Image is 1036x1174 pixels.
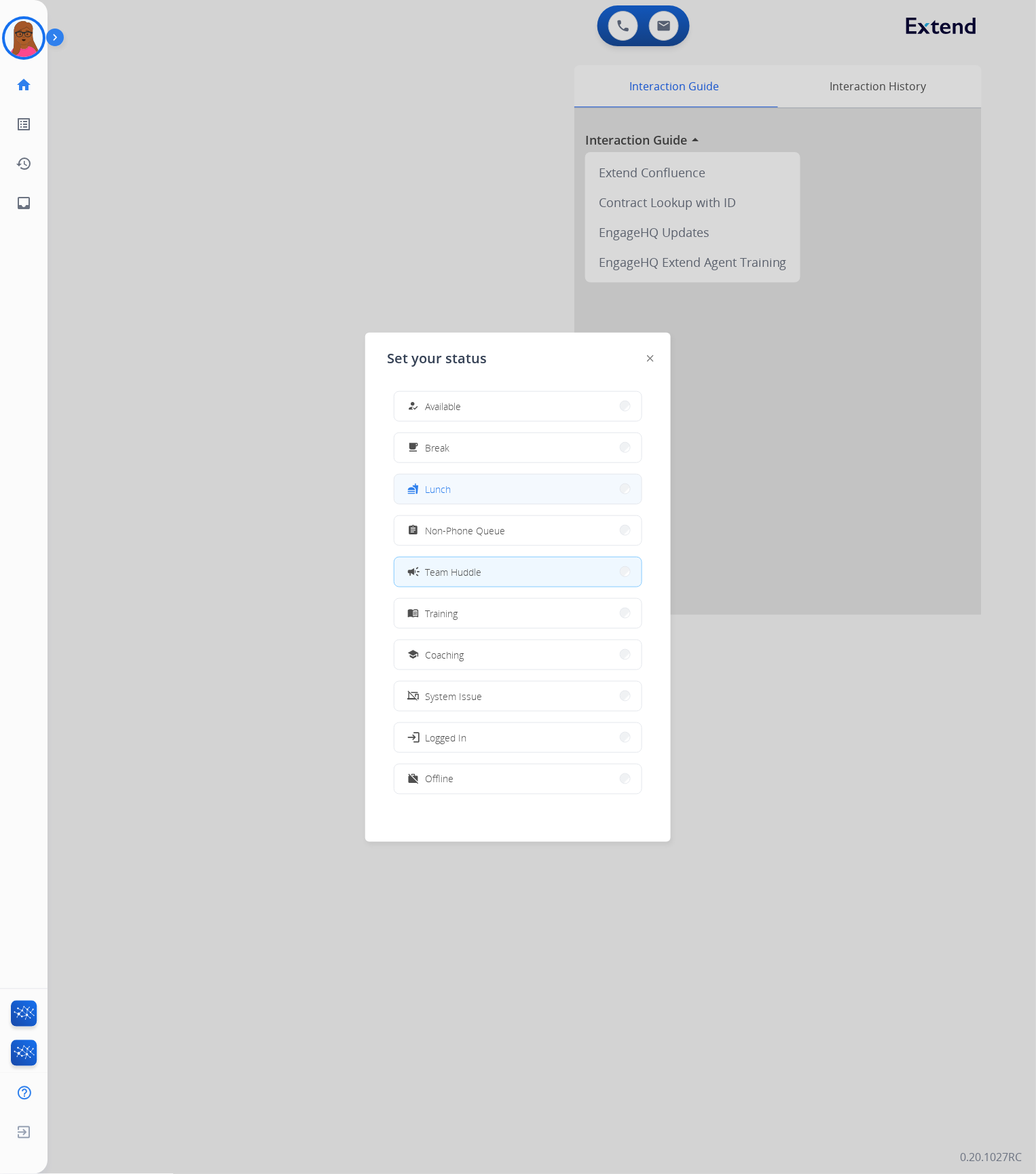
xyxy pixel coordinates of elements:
button: Non-Phone Queue [394,516,642,545]
img: avatar [5,19,43,57]
button: Available [394,392,642,421]
button: Logged In [394,723,642,752]
span: Training [425,606,458,621]
mat-icon: campaign [407,565,420,579]
span: System Issue [425,689,482,703]
button: Coaching [394,640,642,669]
span: Lunch [425,482,451,496]
span: Team Huddle [425,565,481,579]
button: System Issue [394,682,642,711]
span: Break [425,441,449,455]
img: close-button [647,355,654,362]
mat-icon: school [408,649,420,661]
mat-icon: inbox [16,195,32,211]
p: 0.20.1027RC [961,1150,1022,1166]
mat-icon: menu_book [408,608,420,619]
span: Non-Phone Queue [425,524,505,538]
mat-icon: phonelink_off [408,691,420,702]
button: Lunch [394,475,642,504]
span: Logged In [425,731,466,745]
mat-icon: home [16,77,32,93]
button: Offline [394,765,642,794]
span: Available [425,399,461,414]
mat-icon: free_breakfast [408,442,420,454]
span: Set your status [387,349,487,368]
span: Coaching [425,648,464,662]
mat-icon: work_off [408,773,420,785]
mat-icon: how_to_reg [408,401,420,412]
button: Team Huddle [394,557,642,587]
button: Training [394,599,642,628]
mat-icon: login [407,731,420,744]
mat-icon: list_alt [16,116,32,132]
mat-icon: fastfood [408,483,420,495]
span: Offline [425,772,454,786]
mat-icon: assignment [408,525,420,536]
mat-icon: history [16,155,32,172]
button: Break [394,433,642,462]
